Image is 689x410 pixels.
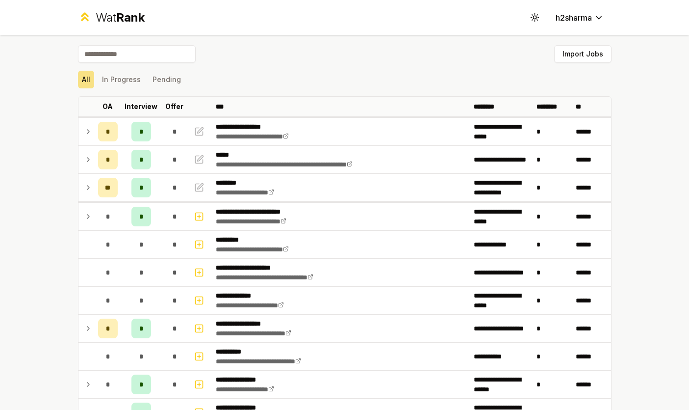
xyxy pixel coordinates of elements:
[78,10,145,26] a: WatRank
[149,71,185,88] button: Pending
[165,102,183,111] p: Offer
[548,9,612,27] button: h2sharma
[96,10,145,26] div: Wat
[556,12,592,24] span: h2sharma
[98,71,145,88] button: In Progress
[78,71,94,88] button: All
[102,102,113,111] p: OA
[116,10,145,25] span: Rank
[125,102,157,111] p: Interview
[554,45,612,63] button: Import Jobs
